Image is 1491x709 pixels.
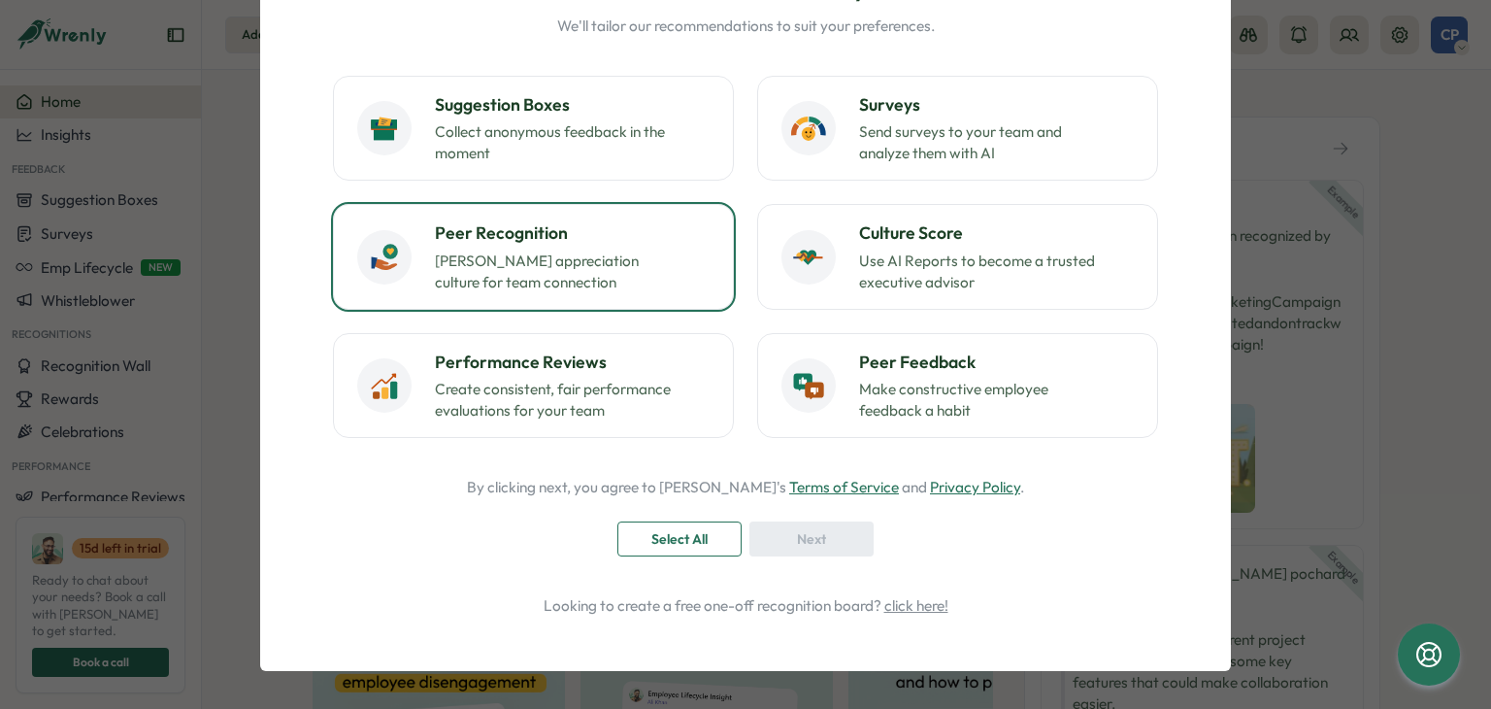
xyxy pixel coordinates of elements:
[435,350,710,375] h3: Performance Reviews
[435,220,710,246] h3: Peer Recognition
[859,121,1102,164] p: Send surveys to your team and analyze them with AI
[930,478,1020,496] a: Privacy Policy
[333,76,734,181] button: Suggestion BoxesCollect anonymous feedback in the moment
[467,477,1024,498] p: By clicking next, you agree to [PERSON_NAME]'s and .
[333,204,734,309] button: Peer Recognition[PERSON_NAME] appreciation culture for team connection
[617,522,742,557] button: Select All
[757,204,1158,309] button: Culture ScoreUse AI Reports to become a trusted executive advisor
[859,379,1102,422] p: Make constructive employee feedback a habit
[859,220,1134,246] h3: Culture Score
[333,333,734,438] button: Performance ReviewsCreate consistent, fair performance evaluations for your team
[557,16,935,37] p: We'll tailor our recommendations to suit your preferences.
[884,596,948,615] a: click here!
[757,333,1158,438] button: Peer FeedbackMake constructive employee feedback a habit
[315,595,1176,617] p: Looking to create a free one-off recognition board?
[757,76,1158,181] button: SurveysSend surveys to your team and analyze them with AI
[651,523,708,556] span: Select All
[435,379,678,422] p: Create consistent, fair performance evaluations for your team
[435,121,678,164] p: Collect anonymous feedback in the moment
[435,251,678,293] p: [PERSON_NAME] appreciation culture for team connection
[859,92,1134,118] h3: Surveys
[789,478,899,496] a: Terms of Service
[435,92,710,118] h3: Suggestion Boxes
[859,350,1134,375] h3: Peer Feedback
[859,251,1102,293] p: Use AI Reports to become a trusted executive advisor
